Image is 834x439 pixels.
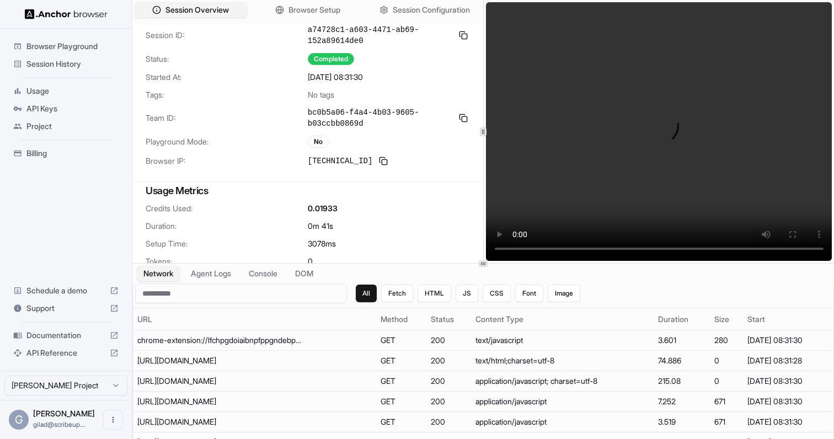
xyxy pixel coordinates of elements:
[288,266,320,281] button: DOM
[308,89,334,100] span: No tags
[471,371,654,392] td: application/javascript; charset=utf-8
[25,9,108,19] img: Anchor Logo
[9,299,123,317] div: Support
[747,314,829,325] div: Start
[654,412,710,432] td: 3.519
[146,221,308,232] span: Duration:
[26,58,119,69] span: Session History
[356,285,377,302] button: All
[308,238,336,249] span: 3078 ms
[146,53,308,65] span: Status:
[33,409,95,418] span: Gilad Spitzer
[146,113,308,124] span: Team ID:
[137,266,180,281] button: Network
[26,148,119,159] span: Billing
[9,117,123,135] div: Project
[710,392,743,412] td: 671
[9,82,123,100] div: Usage
[376,392,426,412] td: GET
[146,156,308,167] span: Browser IP:
[743,412,833,432] td: [DATE] 08:31:30
[26,303,105,314] span: Support
[137,355,303,366] div: https://www.pandora.com/account/sign-in
[308,53,354,65] div: Completed
[308,156,373,167] span: [TECHNICAL_ID]
[308,256,313,267] span: 0
[103,410,123,430] button: Open menu
[137,335,303,346] div: chrome-extension://lfchpgdoiaibnpfppgndebpodcampjpe/injectedPatch.js
[9,326,123,344] div: Documentation
[9,55,123,73] div: Session History
[146,30,308,41] span: Session ID:
[9,100,123,117] div: API Keys
[654,330,710,351] td: 3.601
[654,371,710,392] td: 215.08
[26,85,119,97] span: Usage
[184,266,238,281] button: Agent Logs
[710,330,743,351] td: 280
[146,183,470,199] h3: Usage Metrics
[654,392,710,412] td: 7.252
[471,392,654,412] td: application/javascript
[288,4,340,15] span: Browser Setup
[26,285,105,296] span: Schedule a demo
[242,266,284,281] button: Console
[431,314,467,325] div: Status
[146,238,308,249] span: Setup Time:
[471,330,654,351] td: text/javascript
[26,121,119,132] span: Project
[548,285,580,302] button: Image
[33,420,85,429] span: gilad@scribeup.io
[9,410,29,430] div: G
[714,314,739,325] div: Size
[471,412,654,432] td: application/javascript
[146,203,308,214] span: Credits Used:
[710,371,743,392] td: 0
[381,285,413,302] button: Fetch
[26,103,119,114] span: API Keys
[308,24,452,46] span: a74728c1-a603-4471-ab69-152a89614de0
[426,392,471,412] td: 200
[515,285,543,302] button: Font
[9,144,123,162] div: Billing
[146,136,308,147] span: Playground Mode:
[743,371,833,392] td: [DATE] 08:31:30
[376,330,426,351] td: GET
[308,107,452,129] span: bc0b5a06-f4a4-4b03-9605-b03ccbb0869d
[308,221,333,232] span: 0m 41s
[710,351,743,371] td: 0
[146,72,308,83] span: Started At:
[475,314,649,325] div: Content Type
[376,412,426,432] td: GET
[308,72,363,83] span: [DATE] 08:31:30
[471,351,654,371] td: text/html;charset=utf-8
[146,89,308,100] span: Tags:
[308,136,329,148] div: No
[654,351,710,371] td: 74.886
[743,351,833,371] td: [DATE] 08:31:28
[456,285,478,302] button: JS
[376,351,426,371] td: GET
[381,314,422,325] div: Method
[26,41,119,52] span: Browser Playground
[26,330,105,341] span: Documentation
[743,392,833,412] td: [DATE] 08:31:30
[710,412,743,432] td: 671
[308,203,338,214] span: 0.01933
[137,376,303,387] div: https://client.px-cloud.net/PXXljWHHUe/main.min.js
[426,330,471,351] td: 200
[426,412,471,432] td: 200
[483,285,511,302] button: CSS
[165,4,229,15] span: Session Overview
[426,351,471,371] td: 200
[418,285,451,302] button: HTML
[9,282,123,299] div: Schedule a demo
[26,347,105,358] span: API Reference
[658,314,705,325] div: Duration
[9,344,123,362] div: API Reference
[137,314,372,325] div: URL
[393,4,470,15] span: Session Configuration
[137,416,303,427] div: https://web-cdn.pandora.com/web-client-assets/smart_launch_hooks_android.eb8afed6632b44eb3a42.js
[9,38,123,55] div: Browser Playground
[743,330,833,351] td: [DATE] 08:31:30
